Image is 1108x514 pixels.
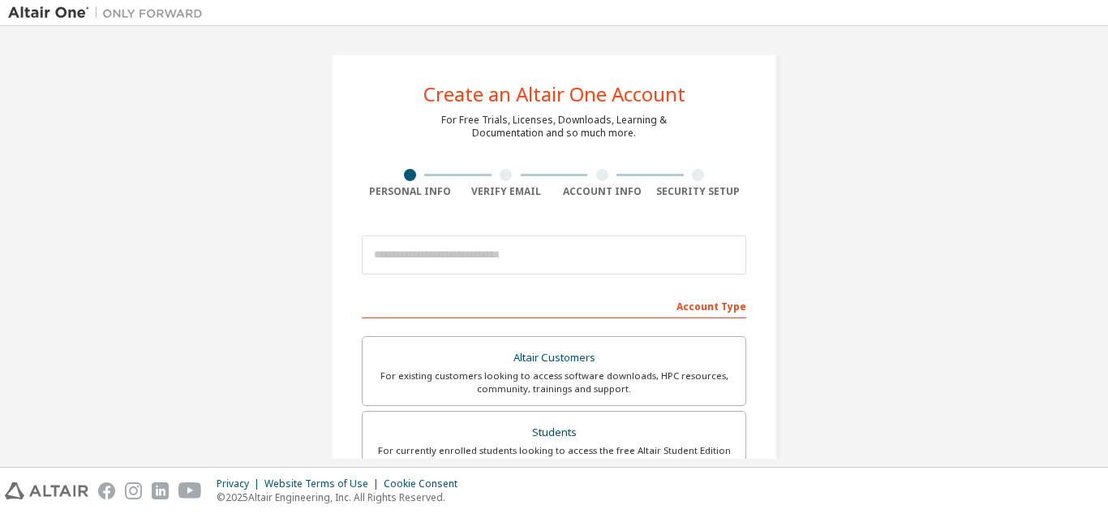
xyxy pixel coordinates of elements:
[554,185,651,198] div: Account Info
[5,482,88,499] img: altair_logo.svg
[8,5,211,21] img: Altair One
[651,185,747,198] div: Security Setup
[217,490,467,504] p: © 2025 Altair Engineering, Inc. All Rights Reserved.
[125,482,142,499] img: instagram.svg
[372,421,736,444] div: Students
[441,114,667,140] div: For Free Trials, Licenses, Downloads, Learning & Documentation and so much more.
[372,444,736,470] div: For currently enrolled students looking to access the free Altair Student Edition bundle and all ...
[178,482,202,499] img: youtube.svg
[458,185,555,198] div: Verify Email
[372,369,736,395] div: For existing customers looking to access software downloads, HPC resources, community, trainings ...
[98,482,115,499] img: facebook.svg
[152,482,169,499] img: linkedin.svg
[372,347,736,369] div: Altair Customers
[362,185,458,198] div: Personal Info
[362,292,746,318] div: Account Type
[217,477,264,490] div: Privacy
[264,477,384,490] div: Website Terms of Use
[423,84,685,104] div: Create an Altair One Account
[384,477,467,490] div: Cookie Consent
